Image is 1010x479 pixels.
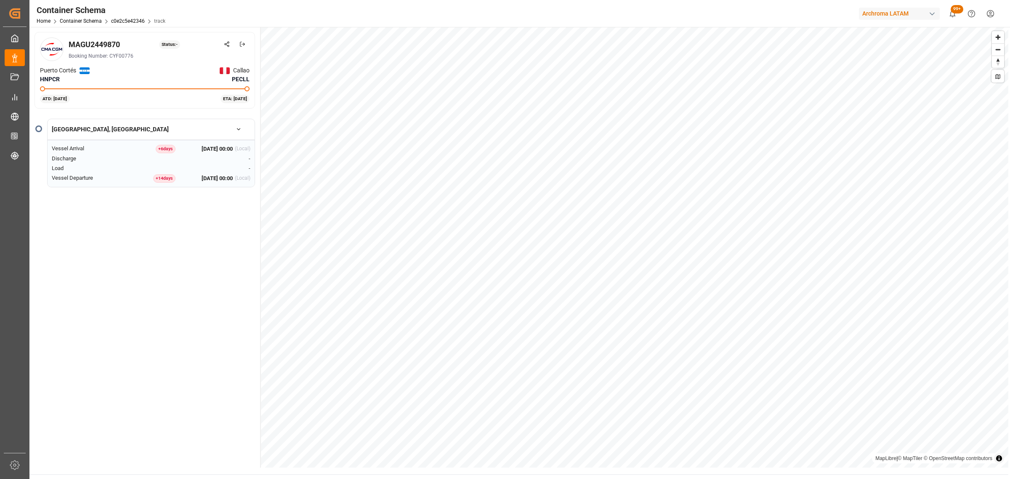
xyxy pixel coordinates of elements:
[48,122,255,137] button: [GEOGRAPHIC_DATA], [GEOGRAPHIC_DATA]
[40,66,76,75] span: Puerto Cortés
[232,75,250,84] span: PECLL
[992,56,1004,68] button: Reset bearing to north
[184,154,250,163] div: -
[233,66,250,75] span: Callao
[951,5,963,13] span: 99+
[37,18,50,24] a: Home
[40,95,70,103] div: ATD: [DATE]
[261,27,1008,468] canvas: Map
[202,174,233,183] span: [DATE] 00:00
[992,43,1004,56] button: Zoom out
[235,145,250,153] div: (Local)
[153,174,175,183] div: + 14 day s
[994,453,1004,463] summary: Toggle attribution
[962,4,981,23] button: Help Center
[159,40,181,49] div: Status: -
[52,164,125,173] div: Load
[235,174,250,183] div: (Local)
[60,18,102,24] a: Container Schema
[111,18,145,24] a: c0e2c5e42346
[40,76,60,82] span: HNPCR
[52,144,125,153] div: Vessel Arrival
[69,39,120,50] div: MAGU2449870
[202,145,233,153] span: [DATE] 00:00
[992,31,1004,43] button: Zoom in
[156,145,175,153] div: + 6 day s
[875,454,992,463] div: |
[69,52,250,60] div: Booking Number: CYF00776
[184,164,250,173] div: -
[220,67,230,74] img: Netherlands
[37,4,165,16] div: Container Schema
[898,455,922,461] a: © MapTiler
[80,67,90,74] img: Netherlands
[52,174,125,183] div: Vessel Departure
[221,95,250,103] div: ETA: [DATE]
[943,4,962,23] button: show 100 new notifications
[52,154,125,163] div: Discharge
[859,8,940,20] div: Archroma LATAM
[924,455,992,461] a: © OpenStreetMap contributors
[41,39,62,60] img: Carrier Logo
[859,5,943,21] button: Archroma LATAM
[875,455,896,461] a: MapLibre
